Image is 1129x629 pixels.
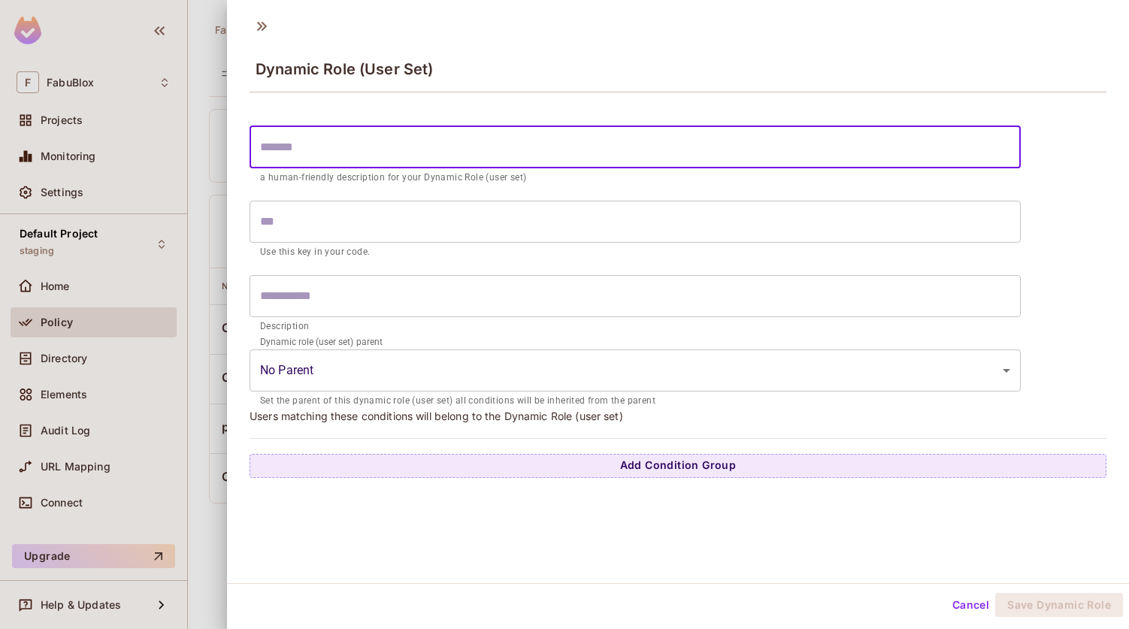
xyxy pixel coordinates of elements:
[946,593,995,617] button: Cancel
[260,394,1010,409] p: Set the parent of this dynamic role (user set) all conditions will be inherited from the parent
[995,593,1123,617] button: Save Dynamic Role
[256,60,433,78] span: Dynamic Role (User Set)
[250,409,1106,423] p: Users matching these conditions will belong to the Dynamic Role (user set)
[260,245,1010,260] p: Use this key in your code.
[260,319,1010,334] p: Description
[260,171,1010,186] p: a human-friendly description for your Dynamic Role (user set)
[250,454,1106,478] button: Add Condition Group
[260,335,382,348] label: Dynamic role (user set) parent
[250,349,1021,392] div: Without label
